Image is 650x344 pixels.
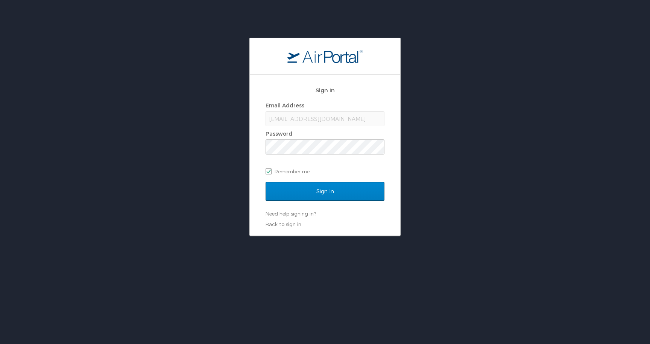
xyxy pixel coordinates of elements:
h2: Sign In [266,86,384,95]
label: Remember me [266,166,384,177]
a: Back to sign in [266,221,301,227]
img: logo [287,49,363,63]
input: Sign In [266,182,384,201]
label: Password [266,130,292,137]
label: Email Address [266,102,304,109]
a: Need help signing in? [266,211,316,217]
